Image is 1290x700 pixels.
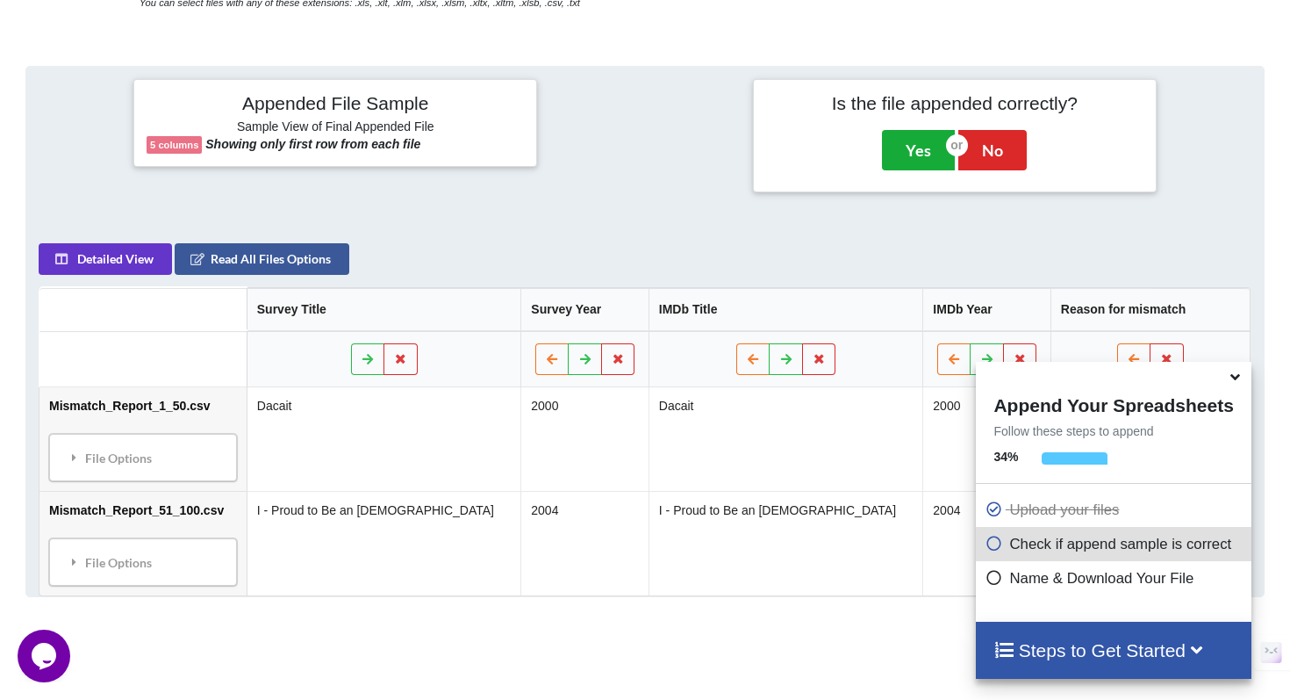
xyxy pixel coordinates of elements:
td: 2000 [923,387,1051,491]
h4: Steps to Get Started [993,639,1233,661]
button: Detailed View [39,243,172,275]
td: Dacait [247,387,521,491]
div: File Options [54,439,232,476]
p: Check if append sample is correct [985,533,1246,555]
button: Yes [882,130,955,170]
td: Mismatch_Report_51_100.csv [39,491,247,595]
button: No [958,130,1027,170]
th: IMDb Year [923,288,1051,331]
th: Reason for mismatch [1050,288,1250,331]
h4: Append Your Spreadsheets [976,390,1251,416]
b: 34 % [993,450,1018,464]
button: Read All Files Options [175,243,349,275]
th: Survey Year [521,288,649,331]
h4: Is the file appended correctly? [766,92,1143,114]
td: 2000 [521,387,649,491]
div: File Options [54,544,232,581]
b: 5 columns [150,140,198,150]
h4: Appended File Sample [147,92,524,117]
td: 2004 [923,491,1051,595]
p: Follow these steps to append [976,422,1251,440]
th: Survey Title [247,288,521,331]
td: Dacait [649,387,923,491]
td: I - Proud to Be an [DEMOGRAPHIC_DATA] [649,491,923,595]
td: Mismatch_Report_1_50.csv [39,387,247,491]
th: IMDb Title [649,288,923,331]
h6: Sample View of Final Appended File [147,119,524,137]
p: Name & Download Your File [985,567,1246,589]
b: Showing only first row from each file [205,137,420,151]
iframe: chat widget [18,630,74,682]
td: I - Proud to Be an [DEMOGRAPHIC_DATA] [247,491,521,595]
p: Upload your files [985,499,1246,521]
td: 2004 [521,491,649,595]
